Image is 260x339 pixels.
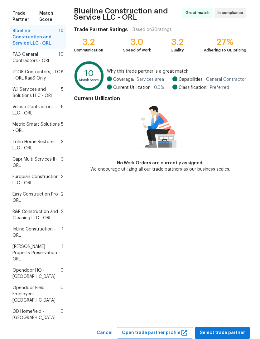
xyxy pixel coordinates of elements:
span: Preferred [210,85,229,91]
span: Opendoor HQ - [GEOGRAPHIC_DATA] [12,267,60,280]
div: We encourage utilizing all our trade partners as our business scales. [90,166,230,172]
span: 2 [61,209,64,221]
span: 8 [61,69,64,81]
span: 0 [60,308,64,321]
span: Capr Multi Services ll - ORL [12,156,61,169]
span: 2 [61,191,64,204]
span: 1 [62,226,64,239]
span: 10 [59,28,64,46]
div: No Work Orders are currently assigned! [90,160,230,166]
div: 3.0 [123,39,151,45]
span: Cancel [97,329,113,337]
div: Communication [74,47,103,53]
span: Match Score [39,10,64,23]
div: Based on 30 ratings [132,27,172,33]
span: JCOR Contractors, LLC - ORL-RaaS Only [12,69,61,81]
span: Metric Smart Solutions - ORL [12,121,61,134]
span: Opendoor Field Employees - [GEOGRAPHIC_DATA] [12,285,60,303]
span: Coverage: [113,76,134,83]
span: 5 [61,86,64,99]
button: Open trade partner profile [117,327,193,339]
span: Select trade partner [200,329,245,337]
span: Easy Construction Pro - ORL [12,191,61,204]
span: 3 [61,174,64,186]
span: R&R Construction and Cleaning LLC - ORL [12,209,61,221]
span: TAG General Contractors - ORL [12,51,59,64]
span: Classification: [179,85,207,91]
span: Toho Home Restore LLC - ORL [12,139,61,151]
div: Adhering to OD pricing [204,47,246,53]
span: 5 [61,121,64,134]
span: InLine Construction - ORL [12,226,62,239]
span: Trade Partner [12,10,39,23]
span: Blueline Construction and Service LLC - ORL [74,8,181,20]
span: Services area [137,76,164,83]
span: Blueline Construction and Service LLC - ORL [12,28,59,46]
span: Why this trade partner is a great match: [107,68,246,75]
span: 5 [61,104,64,116]
span: Great match [185,10,212,16]
span: Capabilities: [179,76,204,83]
text: 10 [84,69,94,78]
span: 0 [60,285,64,303]
div: Speed of work [123,47,151,53]
span: General Contractor [206,76,246,83]
div: 3.2 [74,39,103,45]
button: Select trade partner [195,327,250,339]
text: Match Score [79,78,99,82]
span: Europian Construction LLC - ORL [12,174,61,186]
span: In compliance [218,10,246,16]
div: 27% [204,39,246,45]
span: 10 [59,51,64,64]
span: 1 [62,244,64,262]
button: Cancel [94,327,115,339]
span: [PERSON_NAME] Property Preservation - ORL [12,244,62,262]
div: 3.2 [171,39,184,45]
div: Quality [171,47,184,53]
span: 3 [61,156,64,169]
span: Current Utilization: [113,85,152,91]
span: 3 [61,139,64,151]
span: Veloso Contractors LLC - ORL [12,104,61,116]
span: 0.0 % [154,85,164,91]
span: Open trade partner profile [122,329,188,337]
div: | [128,27,132,33]
span: OD Homefield - [GEOGRAPHIC_DATA] [12,308,60,321]
h4: Current Utilization [74,95,246,102]
h4: Trade Partner Ratings [74,27,128,33]
span: W.I Services and Solutions LLC - ORL [12,86,61,99]
span: 0 [60,267,64,280]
